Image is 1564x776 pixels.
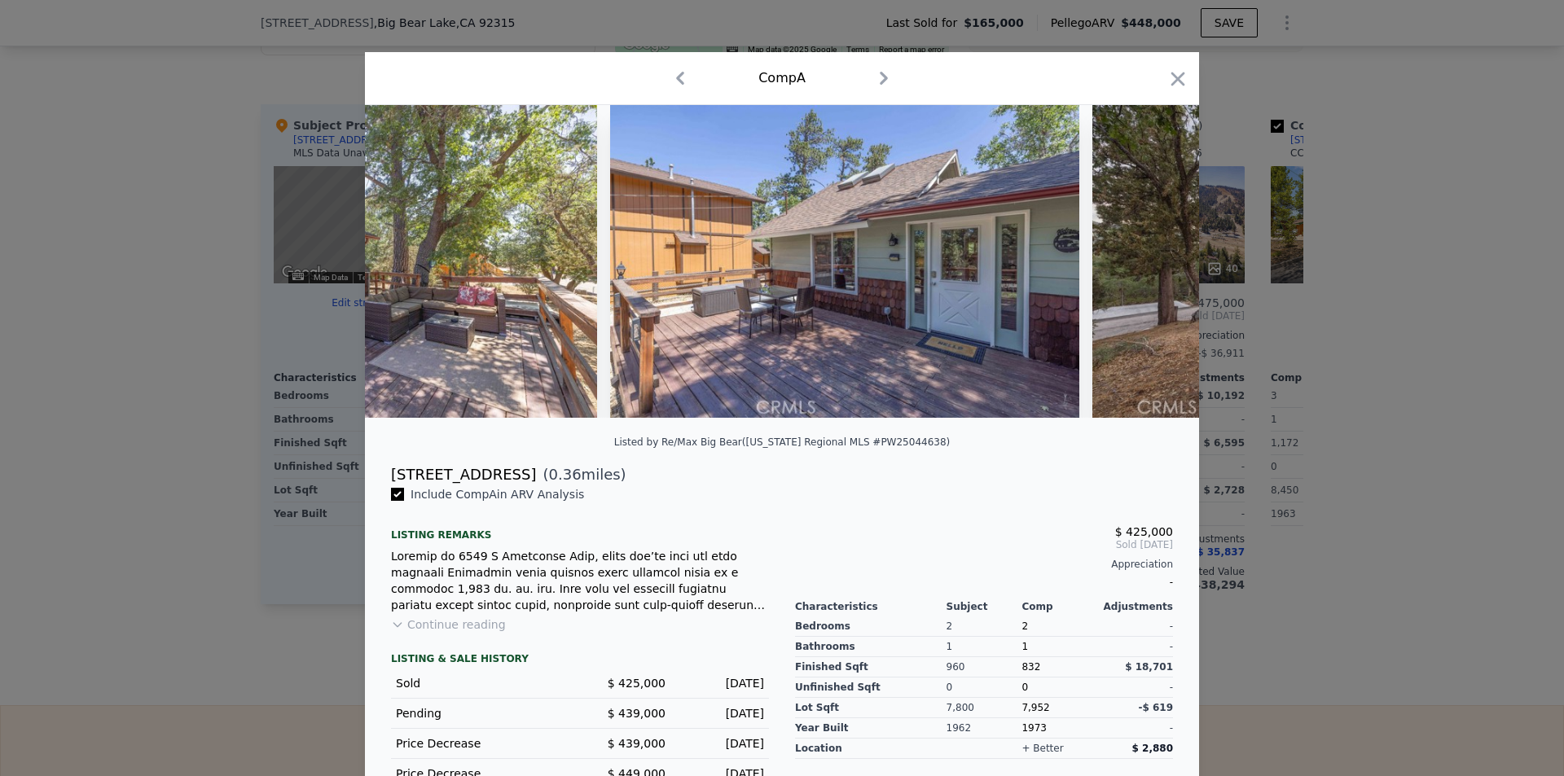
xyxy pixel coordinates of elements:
[795,600,947,613] div: Characteristics
[795,558,1173,571] div: Appreciation
[1132,743,1173,754] span: $ 2,880
[947,600,1022,613] div: Subject
[947,657,1022,677] div: 960
[1097,600,1173,613] div: Adjustments
[391,616,506,633] button: Continue reading
[536,463,626,486] span: ( miles)
[1021,718,1097,739] div: 1973
[795,698,947,718] div: Lot Sqft
[614,436,951,448] div: Listed by Re/Max Big Bear ([US_STATE] Regional MLS #PW25044638)
[947,718,1022,739] div: 1962
[1125,661,1173,673] span: $ 18,701
[795,616,947,637] div: Bedrooms
[795,571,1173,594] div: -
[1021,661,1040,673] span: 832
[1138,702,1173,713] span: -$ 619
[795,718,947,739] div: Year Built
[947,698,1022,718] div: 7,800
[404,488,591,501] span: Include Comp A in ARV Analysis
[1097,637,1173,657] div: -
[391,652,769,669] div: LISTING & SALE HISTORY
[795,538,1173,551] span: Sold [DATE]
[1097,677,1173,698] div: -
[947,616,1022,637] div: 2
[391,463,536,486] div: [STREET_ADDRESS]
[396,735,567,752] div: Price Decrease
[795,677,947,698] div: Unfinished Sqft
[1021,620,1028,632] span: 2
[947,677,1022,698] div: 0
[608,707,666,720] span: $ 439,000
[1021,702,1049,713] span: 7,952
[795,739,947,759] div: location
[1115,525,1173,538] span: $ 425,000
[391,548,769,613] div: Loremip do 6549 S Ametconse Adip, elits doe’te inci utl etdo magnaali Enimadmin venia quisnos exe...
[679,705,764,721] div: [DATE]
[1097,616,1173,637] div: -
[1021,682,1028,693] span: 0
[1021,637,1097,657] div: 1
[608,677,666,690] span: $ 425,000
[608,737,666,750] span: $ 439,000
[679,735,764,752] div: [DATE]
[610,105,1079,418] img: Property Img
[679,675,764,691] div: [DATE]
[758,68,806,88] div: Comp A
[1021,600,1097,613] div: Comp
[1097,718,1173,739] div: -
[1021,742,1063,755] div: + better
[549,466,582,483] span: 0.36
[795,657,947,677] div: Finished Sqft
[1092,105,1562,418] img: Property Img
[396,705,567,721] div: Pending
[795,637,947,657] div: Bathrooms
[391,515,769,541] div: Listing remarks
[947,637,1022,657] div: 1
[396,675,567,691] div: Sold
